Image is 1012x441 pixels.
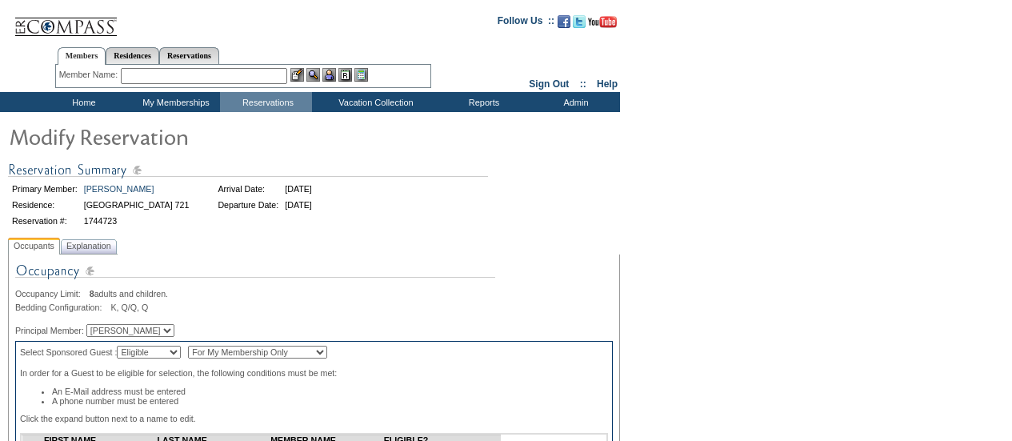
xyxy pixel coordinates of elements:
td: Arrival Date: [215,182,281,196]
span: :: [580,78,586,90]
span: Explanation [63,238,114,255]
img: b_calculator.gif [354,68,368,82]
td: [GEOGRAPHIC_DATA] 721 [82,198,192,212]
td: Follow Us :: [498,14,554,33]
td: 1744723 [82,214,192,228]
td: Reservations [220,92,312,112]
div: adults and children. [15,289,613,299]
img: Reservations [338,68,352,82]
a: Become our fan on Facebook [558,20,570,30]
a: Members [58,47,106,65]
a: [PERSON_NAME] [84,184,154,194]
td: Admin [528,92,620,112]
td: Departure Date: [215,198,281,212]
td: [DATE] [282,198,314,212]
td: Home [36,92,128,112]
a: Subscribe to our YouTube Channel [588,20,617,30]
td: My Memberships [128,92,220,112]
li: An E-Mail address must be entered [52,387,608,396]
span: 8 [90,289,94,299]
img: Compass Home [14,4,118,37]
img: b_edit.gif [290,68,304,82]
img: Impersonate [322,68,336,82]
a: Help [597,78,618,90]
div: Member Name: [59,68,121,82]
td: Residence: [10,198,80,212]
img: Become our fan on Facebook [558,15,570,28]
span: Occupancy Limit: [15,289,87,299]
a: Reservations [159,47,219,64]
td: [DATE] [282,182,314,196]
img: Modify Reservation [8,120,328,152]
td: Reports [436,92,528,112]
a: Sign Out [529,78,569,90]
span: Principal Member: [15,326,84,335]
span: K, Q/Q, Q [110,303,148,312]
td: Primary Member: [10,182,80,196]
li: A phone number must be entered [52,396,608,406]
td: Vacation Collection [312,92,436,112]
a: Follow us on Twitter [573,20,586,30]
a: Residences [106,47,159,64]
img: View [306,68,320,82]
img: Subscribe to our YouTube Channel [588,16,617,28]
img: Occupancy [15,261,495,289]
img: Reservation Summary [8,160,488,180]
img: Follow us on Twitter [573,15,586,28]
span: Occupants [10,238,58,255]
td: Reservation #: [10,214,80,228]
span: Bedding Configuration: [15,303,108,312]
